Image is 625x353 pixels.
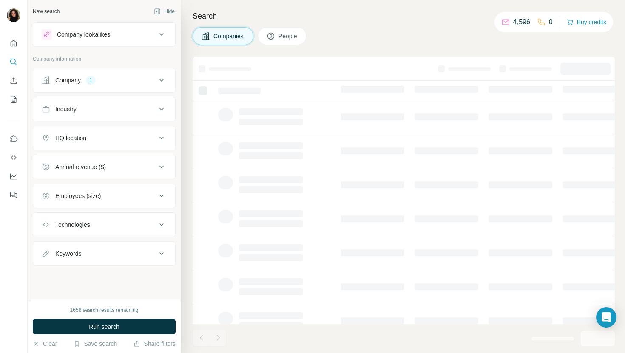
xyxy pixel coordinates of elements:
button: Technologies [33,215,175,235]
div: Keywords [55,249,81,258]
div: HQ location [55,134,86,142]
p: 0 [549,17,553,27]
div: 1656 search results remaining [70,306,139,314]
button: Quick start [7,36,20,51]
div: Company [55,76,81,85]
button: Save search [74,339,117,348]
div: New search [33,8,60,15]
button: HQ location [33,128,175,148]
button: Buy credits [567,16,606,28]
div: Technologies [55,220,90,229]
div: Company lookalikes [57,30,110,39]
p: Company information [33,55,176,63]
button: Run search [33,319,176,334]
h4: Search [193,10,615,22]
button: Use Surfe API [7,150,20,165]
div: Annual revenue ($) [55,163,106,171]
button: Hide [148,5,181,18]
button: Industry [33,99,175,119]
span: Run search [89,322,119,331]
button: Employees (size) [33,186,175,206]
button: Annual revenue ($) [33,157,175,177]
img: Avatar [7,8,20,22]
button: Company lookalikes [33,24,175,45]
p: 4,596 [513,17,530,27]
button: Clear [33,339,57,348]
button: Keywords [33,243,175,264]
button: Use Surfe on LinkedIn [7,131,20,147]
button: Enrich CSV [7,73,20,88]
button: My lists [7,92,20,107]
span: People [278,32,298,40]
div: Employees (size) [55,192,101,200]
button: Search [7,54,20,70]
div: 1 [86,76,96,84]
div: Open Intercom Messenger [596,307,616,328]
div: Industry [55,105,77,113]
button: Dashboard [7,169,20,184]
button: Company1 [33,70,175,90]
span: Companies [213,32,244,40]
button: Share filters [134,339,176,348]
button: Feedback [7,187,20,203]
